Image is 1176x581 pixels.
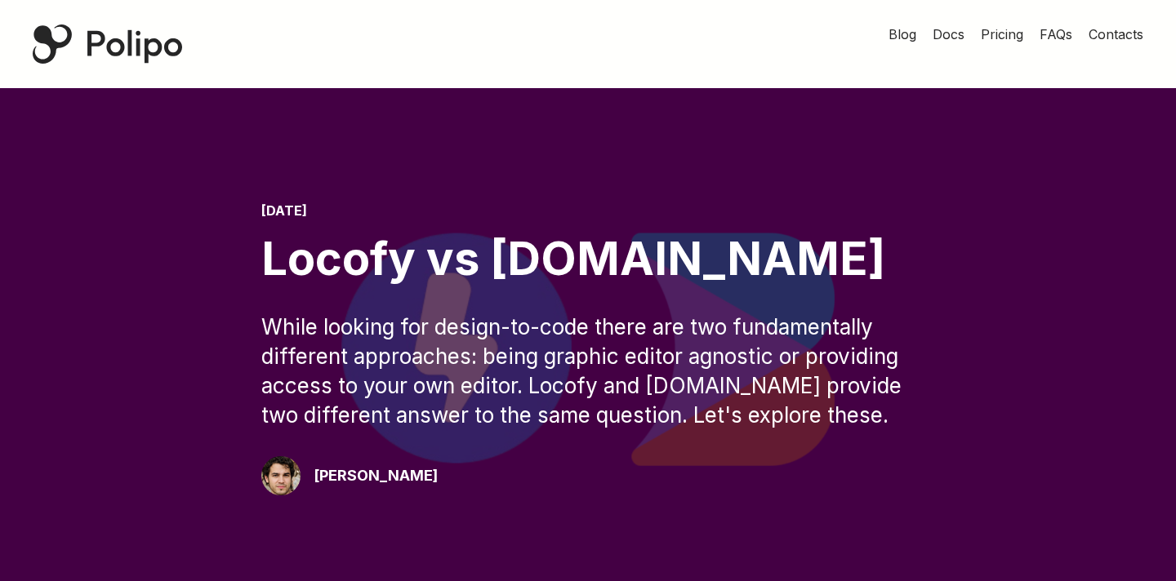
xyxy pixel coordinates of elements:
a: Docs [933,24,964,44]
div: Locofy vs [DOMAIN_NAME] [261,232,915,286]
span: Docs [933,26,964,42]
span: Pricing [981,26,1023,42]
span: Contacts [1089,26,1143,42]
img: Giorgio Pari Polipo [261,456,301,495]
div: While looking for design-to-code there are two fundamentally different approaches: being graphic ... [261,313,915,430]
a: FAQs [1040,24,1072,44]
a: Contacts [1089,24,1143,44]
div: [PERSON_NAME] [314,464,438,487]
span: Blog [889,26,916,42]
span: FAQs [1040,26,1072,42]
a: Pricing [981,24,1023,44]
time: [DATE] [261,202,307,219]
a: Blog [889,24,916,44]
